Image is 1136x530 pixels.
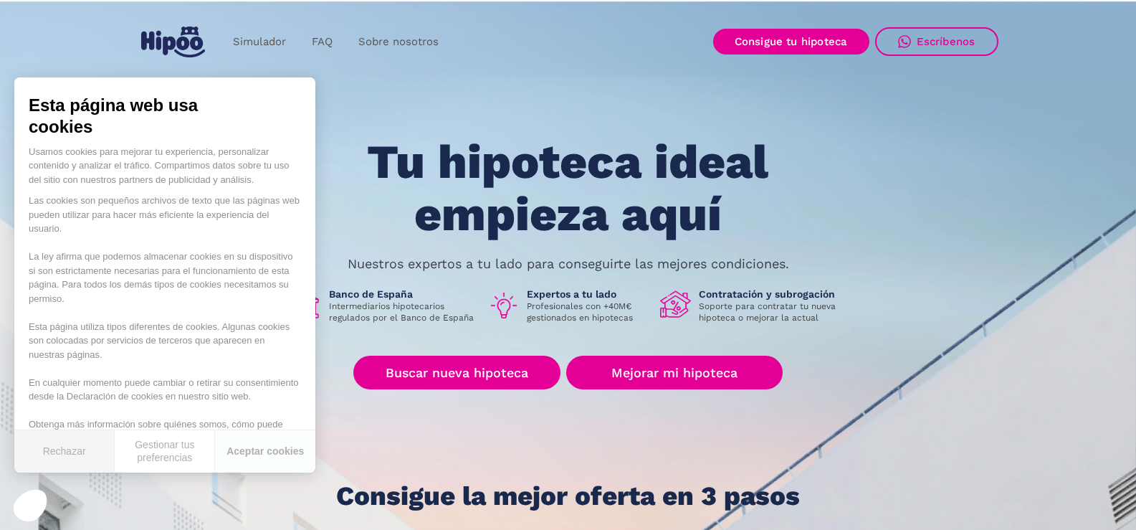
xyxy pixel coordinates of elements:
h1: Expertos a tu lado [527,288,649,301]
p: Intermediarios hipotecarios regulados por el Banco de España [329,301,477,323]
a: home [138,21,209,63]
p: Profesionales con +40M€ gestionados en hipotecas [527,301,649,323]
h1: Contratación y subrogación [699,288,846,301]
h1: Banco de España [329,288,477,301]
a: Escríbenos [875,27,998,56]
a: Sobre nosotros [345,28,452,56]
div: Escríbenos [917,35,975,48]
a: Simulador [220,28,299,56]
a: FAQ [299,28,345,56]
p: Nuestros expertos a tu lado para conseguirte las mejores condiciones. [348,258,789,270]
h1: Tu hipoteca ideal empieza aquí [296,136,839,240]
p: Soporte para contratar tu nueva hipoteca o mejorar la actual [699,301,846,323]
h1: Consigue la mejor oferta en 3 pasos [336,482,800,511]
a: Consigue tu hipoteca [713,29,869,55]
a: Buscar nueva hipoteca [353,356,560,389]
a: Mejorar mi hipoteca [566,356,782,389]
